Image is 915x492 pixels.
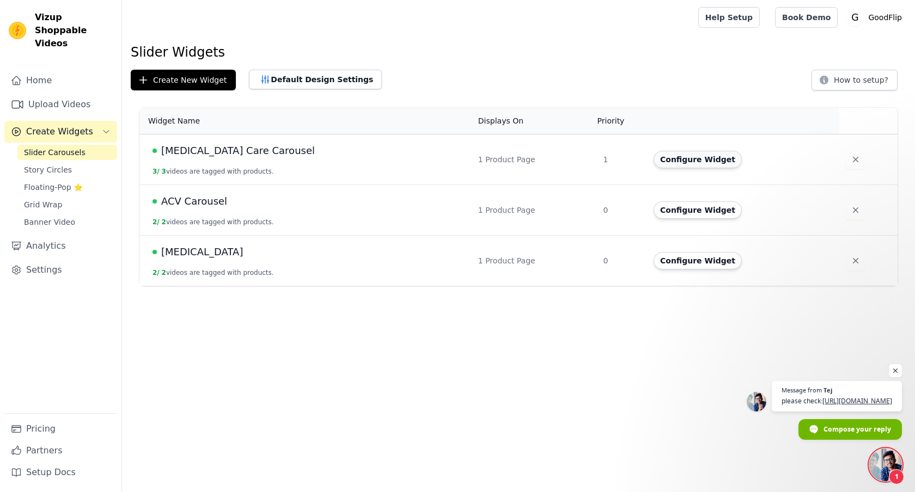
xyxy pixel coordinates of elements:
a: Pricing [4,418,117,440]
span: ACV Carousel [161,194,227,209]
h1: Slider Widgets [131,44,906,61]
a: Slider Carousels [17,145,117,160]
button: 2/ 2videos are tagged with products. [152,218,274,226]
button: Configure Widget [654,252,742,269]
button: Delete widget [846,251,865,270]
span: Live Published [152,199,157,204]
span: 2 / [152,269,160,276]
button: Default Design Settings [249,70,382,89]
span: Message from [782,387,822,393]
td: 0 [597,185,647,236]
a: Banner Video [17,214,117,230]
text: G [852,12,859,23]
img: Vizup [9,22,26,39]
a: Open chat [869,448,902,481]
span: Floating-Pop ⭐ [24,182,83,193]
button: Delete widget [846,200,865,220]
a: Grid Wrap [17,197,117,212]
a: Partners [4,440,117,462]
a: How to setup? [812,77,898,88]
button: Create New Widget [131,70,236,90]
span: 2 [162,269,166,276]
a: Story Circles [17,162,117,177]
td: 0 [597,236,647,286]
div: 1 Product Page [478,205,590,216]
span: [MEDICAL_DATA] Care Carousel [161,143,315,158]
span: 3 / [152,168,160,175]
span: Story Circles [24,164,72,175]
span: Tej [823,387,832,393]
button: 2/ 2videos are tagged with products. [152,268,274,277]
span: Create Widgets [26,125,93,138]
button: 3/ 3videos are tagged with products. [152,167,274,176]
a: Floating-Pop ⭐ [17,180,117,195]
button: Configure Widget [654,201,742,219]
span: Compose your reply [823,420,891,439]
span: [MEDICAL_DATA] [161,244,243,260]
span: please check: [782,396,892,406]
span: Slider Carousels [24,147,86,158]
a: Analytics [4,235,117,257]
a: Settings [4,259,117,281]
button: G GoodFlip [846,8,906,27]
button: Configure Widget [654,151,742,168]
span: 2 / [152,218,160,226]
button: How to setup? [812,70,898,90]
p: GoodFlip [864,8,906,27]
div: 1 Product Page [478,154,590,165]
a: Book Demo [775,7,838,28]
a: Home [4,70,117,91]
span: Vizup Shoppable Videos [35,11,113,50]
span: 1 [889,469,904,484]
a: Upload Videos [4,94,117,115]
span: Grid Wrap [24,199,62,210]
a: Setup Docs [4,462,117,483]
button: Create Widgets [4,121,117,143]
span: 3 [162,168,166,175]
span: Live Published [152,149,157,153]
span: 2 [162,218,166,226]
span: Banner Video [24,217,75,227]
th: Widget Name [139,108,472,134]
div: 1 Product Page [478,255,590,266]
th: Displays On [472,108,597,134]
a: Help Setup [698,7,760,28]
button: Delete widget [846,150,865,169]
span: Live Published [152,250,157,254]
th: Priority [597,108,647,134]
td: 1 [597,134,647,185]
